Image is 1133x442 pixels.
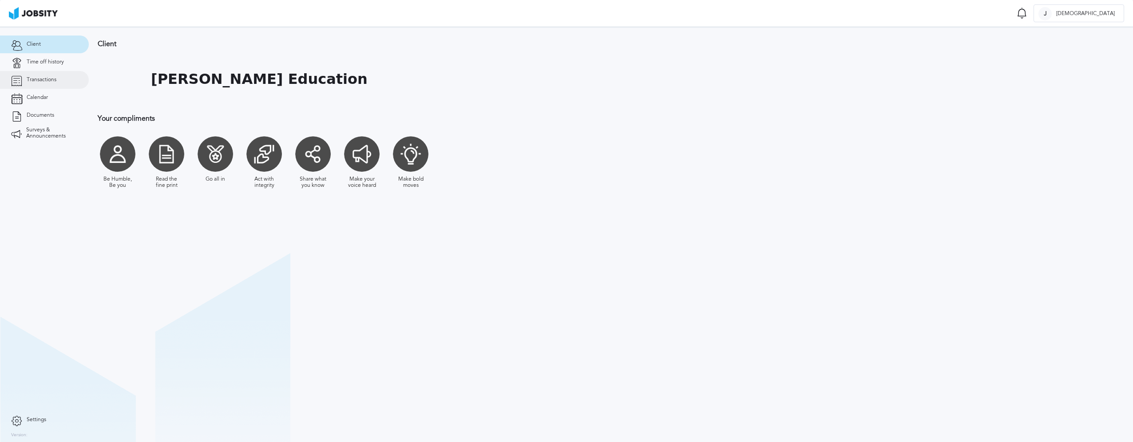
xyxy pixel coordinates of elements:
[98,40,579,48] h3: Client
[297,176,329,189] div: Share what you know
[151,176,182,189] div: Read the fine print
[1038,7,1052,20] div: J
[27,59,64,65] span: Time off history
[27,95,48,101] span: Calendar
[9,7,58,20] img: ab4bad089aa723f57921c736e9817d99.png
[395,176,426,189] div: Make bold moves
[206,176,225,182] div: Go all in
[346,176,377,189] div: Make your voice heard
[26,127,78,139] span: Surveys & Announcements
[27,417,46,423] span: Settings
[1052,11,1119,17] span: [DEMOGRAPHIC_DATA]
[151,71,368,87] h1: [PERSON_NAME] Education
[1034,4,1124,22] button: J[DEMOGRAPHIC_DATA]
[27,41,41,47] span: Client
[102,176,133,189] div: Be Humble, Be you
[249,176,280,189] div: Act with integrity
[27,112,54,118] span: Documents
[98,114,579,122] h3: Your compliments
[11,433,28,438] label: Version:
[27,77,56,83] span: Transactions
